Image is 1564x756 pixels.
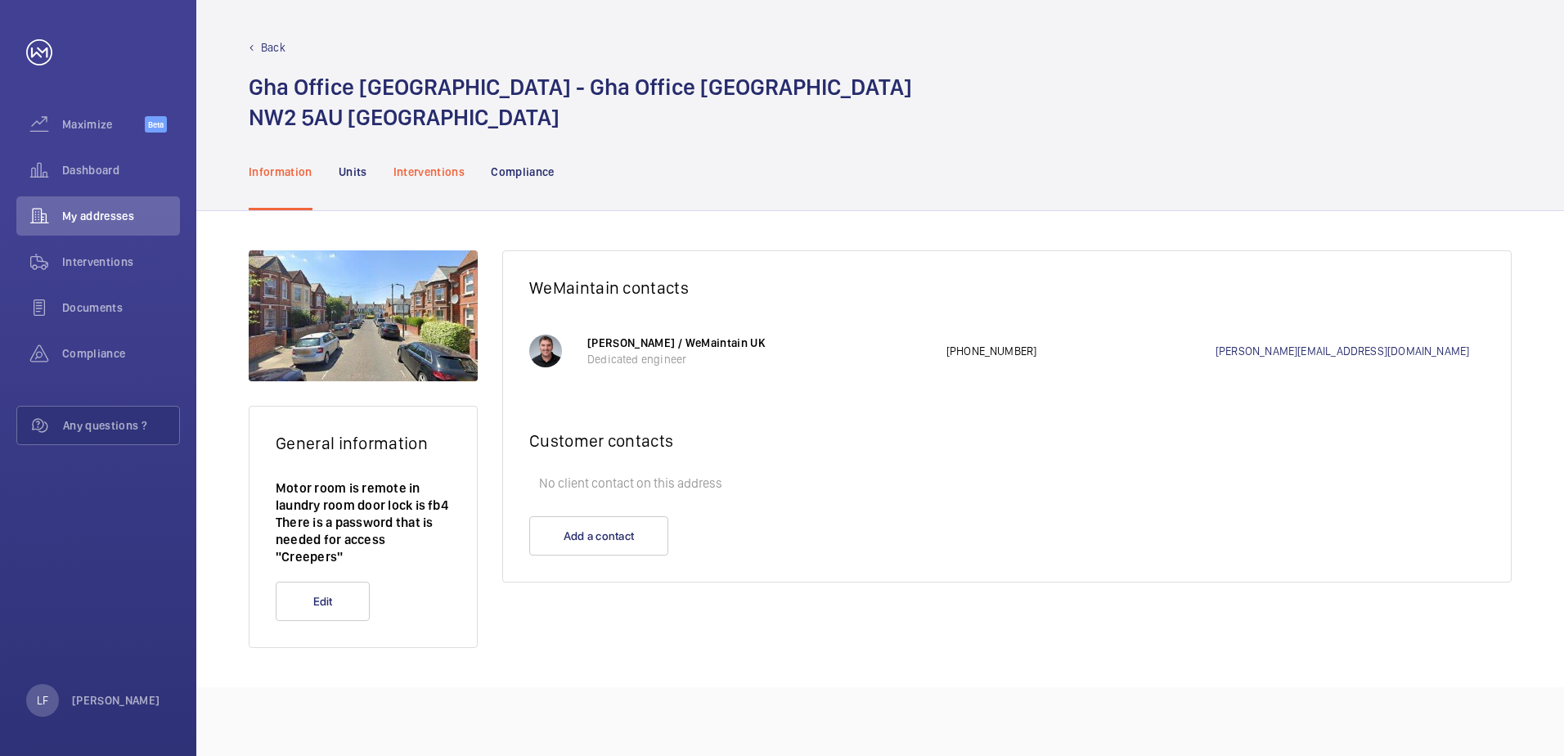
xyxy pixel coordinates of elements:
[249,72,912,133] h1: Gha Office [GEOGRAPHIC_DATA] - Gha Office [GEOGRAPHIC_DATA] NW2 5AU [GEOGRAPHIC_DATA]
[62,116,145,133] span: Maximize
[62,345,180,362] span: Compliance
[276,582,370,621] button: Edit
[587,335,930,351] p: [PERSON_NAME] / WeMaintain UK
[62,162,180,178] span: Dashboard
[276,479,451,565] p: Motor room is remote in laundry room door lock is fb4 There is a password that is needed for acce...
[276,433,451,453] h2: General information
[145,116,167,133] span: Beta
[491,164,555,180] p: Compliance
[37,692,48,709] p: LF
[529,430,1485,451] h2: Customer contacts
[529,467,1485,500] p: No client contact on this address
[946,343,1216,359] p: [PHONE_NUMBER]
[63,417,179,434] span: Any questions ?
[72,692,160,709] p: [PERSON_NAME]
[339,164,367,180] p: Units
[587,351,930,367] p: Dedicated engineer
[1216,343,1485,359] a: [PERSON_NAME][EMAIL_ADDRESS][DOMAIN_NAME]
[529,516,668,556] button: Add a contact
[62,254,180,270] span: Interventions
[393,164,465,180] p: Interventions
[62,208,180,224] span: My addresses
[249,164,312,180] p: Information
[261,39,285,56] p: Back
[62,299,180,316] span: Documents
[529,277,1485,298] h2: WeMaintain contacts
